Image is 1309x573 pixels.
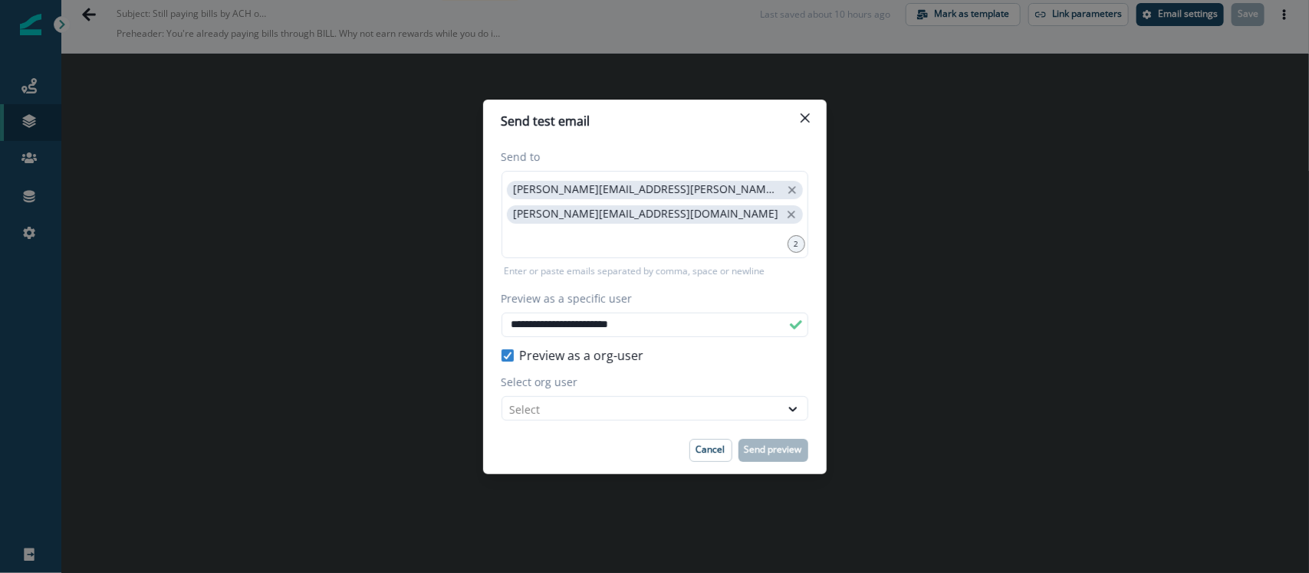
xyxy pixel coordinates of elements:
label: Send to [502,149,799,165]
p: [PERSON_NAME][EMAIL_ADDRESS][DOMAIN_NAME] [514,208,779,221]
span: Preview as a org-user [520,346,644,365]
p: [PERSON_NAME][EMAIL_ADDRESS][PERSON_NAME][DOMAIN_NAME] [514,183,781,196]
p: Cancel [696,444,725,455]
button: Cancel [689,439,732,462]
div: 2 [788,235,805,253]
button: Close [793,106,817,130]
p: Enter or paste emails separated by comma, space or newline [502,264,768,278]
button: close [785,182,799,198]
p: Send preview [745,444,802,455]
label: Select org user [502,374,799,390]
p: Send test email [502,112,590,130]
button: Send preview [738,439,808,462]
button: close [784,207,799,222]
label: Preview as a specific user [502,290,799,306]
